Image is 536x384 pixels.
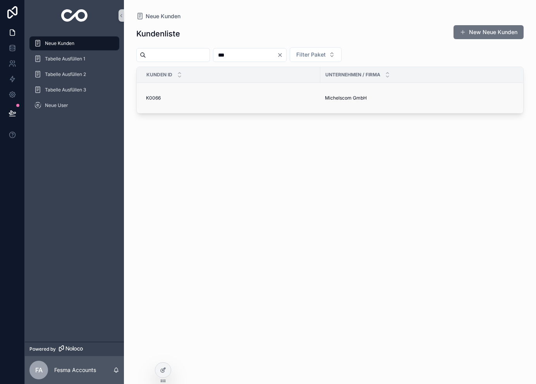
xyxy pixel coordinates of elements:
[29,346,56,352] span: Powered by
[35,365,43,375] span: FA
[454,25,524,39] button: New Neue Kunden
[290,47,342,62] button: Select Button
[325,95,367,101] span: Michelscom GmbH
[136,12,180,20] a: Neue Kunden
[325,95,527,101] a: Michelscom GmbH
[296,51,326,59] span: Filter Paket
[45,102,68,108] span: Neue User
[54,366,96,374] p: Fesma Accounts
[146,12,180,20] span: Neue Kunden
[45,56,85,62] span: Tabelle Ausfüllen 1
[29,52,119,66] a: Tabelle Ausfüllen 1
[29,98,119,112] a: Neue User
[325,72,380,78] span: Unternehmen / Firma
[45,40,74,46] span: Neue Kunden
[61,9,88,22] img: App logo
[136,28,180,39] h1: Kundenliste
[146,95,161,101] span: K0066
[45,87,86,93] span: Tabelle Ausfüllen 3
[29,67,119,81] a: Tabelle Ausfüllen 2
[29,83,119,97] a: Tabelle Ausfüllen 3
[29,36,119,50] a: Neue Kunden
[146,95,316,101] a: K0066
[146,72,172,78] span: Kunden ID
[45,71,86,77] span: Tabelle Ausfüllen 2
[25,342,124,356] a: Powered by
[277,52,286,58] button: Clear
[25,31,124,122] div: scrollable content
